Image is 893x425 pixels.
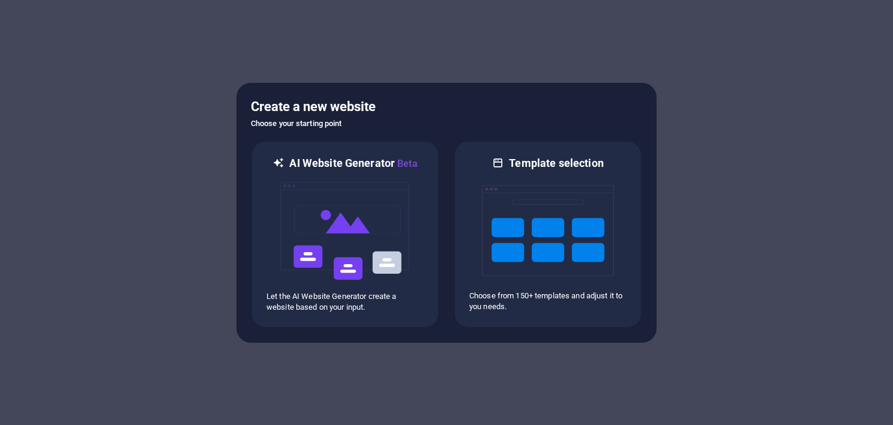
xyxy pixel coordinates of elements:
[251,116,642,131] h6: Choose your starting point
[251,97,642,116] h5: Create a new website
[251,140,439,328] div: AI Website GeneratorBetaaiLet the AI Website Generator create a website based on your input.
[289,156,417,171] h6: AI Website Generator
[266,291,424,313] p: Let the AI Website Generator create a website based on your input.
[469,291,627,312] p: Choose from 150+ templates and adjust it to you needs.
[509,156,603,170] h6: Template selection
[454,140,642,328] div: Template selectionChoose from 150+ templates and adjust it to you needs.
[279,171,411,291] img: ai
[395,158,418,169] span: Beta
